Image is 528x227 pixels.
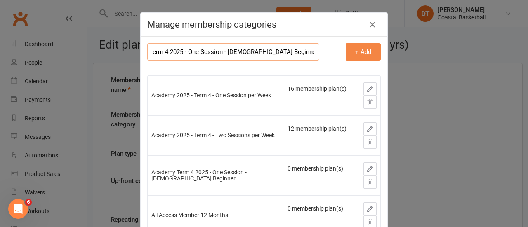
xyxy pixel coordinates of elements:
div: 12 membership plan(s) [288,126,346,132]
iframe: Intercom live chat [8,199,28,219]
h4: Manage membership categories [147,19,381,30]
span: 6 [25,199,32,206]
div: Academy Term 4 2025 - One Session - [DEMOGRAPHIC_DATA] Beginner [151,169,280,182]
div: Academy 2025 - Term 4 - One Session per Week [151,92,280,98]
input: Enter category name [147,43,319,61]
div: 0 membership plan(s) [288,206,346,212]
button: Close [366,18,379,31]
div: Academy 2025 - Term 4 - Two Sessions per Week [151,132,280,138]
div: 0 membership plan(s) [288,166,346,172]
div: All Access Member 12 Months [151,212,280,218]
button: + Add [346,43,381,61]
div: 16 membership plan(s) [288,86,346,92]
